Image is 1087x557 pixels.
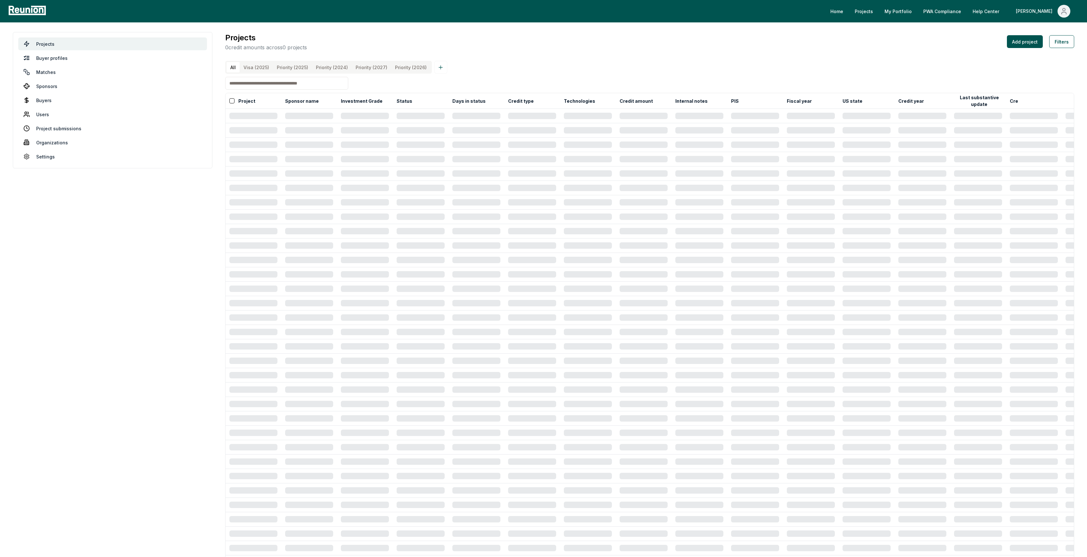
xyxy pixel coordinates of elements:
[240,62,273,73] button: Visa (2025)
[391,62,431,73] button: Priority (2026)
[273,62,312,73] button: Priority (2025)
[674,94,709,107] button: Internal notes
[340,94,384,107] button: Investment Grade
[312,62,352,73] button: Priority (2024)
[730,94,740,107] button: PIS
[18,136,207,149] a: Organizations
[395,94,414,107] button: Status
[1049,35,1074,48] button: Filters
[226,62,240,73] button: All
[18,94,207,107] a: Buyers
[18,150,207,163] a: Settings
[451,94,487,107] button: Days in status
[1011,5,1075,18] button: [PERSON_NAME]
[825,5,1081,18] nav: Main
[284,94,320,107] button: Sponsor name
[850,5,878,18] a: Projects
[825,5,848,18] a: Home
[18,66,207,78] a: Matches
[18,52,207,64] a: Buyer profiles
[18,80,207,93] a: Sponsors
[618,94,654,107] button: Credit amount
[237,94,257,107] button: Project
[897,94,925,107] button: Credit year
[879,5,917,18] a: My Portfolio
[918,5,966,18] a: PWA Compliance
[225,32,307,44] h3: Projects
[1016,5,1055,18] div: [PERSON_NAME]
[786,94,813,107] button: Fiscal year
[1007,35,1043,48] button: Add project
[953,94,1006,107] button: Last substantive update
[841,94,864,107] button: US state
[352,62,391,73] button: Priority (2027)
[18,37,207,50] a: Projects
[18,122,207,135] a: Project submissions
[968,5,1004,18] a: Help Center
[1009,94,1030,107] button: Created
[563,94,597,107] button: Technologies
[225,44,307,51] p: 0 credit amounts across 0 projects
[18,108,207,121] a: Users
[507,94,535,107] button: Credit type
